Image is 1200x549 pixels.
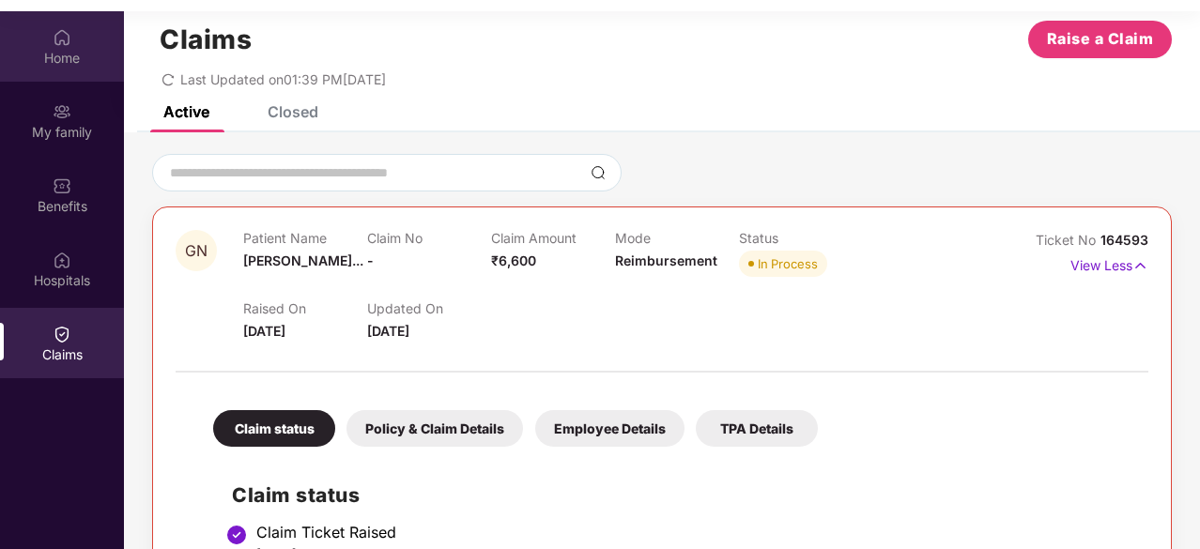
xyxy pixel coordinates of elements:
h1: Claims [160,23,252,55]
img: svg+xml;base64,PHN2ZyBpZD0iQmVuZWZpdHMiIHhtbG5zPSJodHRwOi8vd3d3LnczLm9yZy8yMDAwL3N2ZyIgd2lkdGg9Ij... [53,176,71,195]
div: Employee Details [535,410,685,447]
p: Claim Amount [491,230,615,246]
span: Raise a Claim [1047,27,1154,51]
p: Status [739,230,863,246]
div: Claim status [213,410,335,447]
h2: Claim status [232,480,1130,511]
img: svg+xml;base64,PHN2ZyBpZD0iU3RlcC1Eb25lLTMyeDMyIiB4bWxucz0iaHR0cDovL3d3dy53My5vcmcvMjAwMC9zdmciIH... [225,524,248,546]
img: svg+xml;base64,PHN2ZyBpZD0iSG9tZSIgeG1sbnM9Imh0dHA6Ly93d3cudzMub3JnLzIwMDAvc3ZnIiB3aWR0aD0iMjAiIG... [53,28,71,47]
span: [DATE] [367,323,409,339]
span: redo [162,71,175,87]
span: 164593 [1100,232,1148,248]
p: Raised On [243,300,367,316]
span: [PERSON_NAME]... [243,252,363,268]
img: svg+xml;base64,PHN2ZyBpZD0iSG9zcGl0YWxzIiB4bWxucz0iaHR0cDovL3d3dy53My5vcmcvMjAwMC9zdmciIHdpZHRoPS... [53,251,71,269]
div: In Process [758,254,818,273]
span: [DATE] [243,323,285,339]
div: Claim Ticket Raised [256,523,1130,541]
button: Raise a Claim [1028,21,1172,58]
img: svg+xml;base64,PHN2ZyB3aWR0aD0iMjAiIGhlaWdodD0iMjAiIHZpZXdCb3g9IjAgMCAyMCAyMCIgZmlsbD0ibm9uZSIgeG... [53,102,71,121]
div: Active [163,102,209,121]
div: Policy & Claim Details [346,410,523,447]
p: View Less [1070,251,1148,276]
p: Mode [615,230,739,246]
div: TPA Details [696,410,818,447]
div: Closed [268,102,318,121]
p: Claim No [367,230,491,246]
img: svg+xml;base64,PHN2ZyBpZD0iQ2xhaW0iIHhtbG5zPSJodHRwOi8vd3d3LnczLm9yZy8yMDAwL3N2ZyIgd2lkdGg9IjIwIi... [53,325,71,343]
p: Patient Name [243,230,367,246]
span: Last Updated on 01:39 PM[DATE] [180,71,386,87]
img: svg+xml;base64,PHN2ZyBpZD0iU2VhcmNoLTMyeDMyIiB4bWxucz0iaHR0cDovL3d3dy53My5vcmcvMjAwMC9zdmciIHdpZH... [591,165,606,180]
span: - [367,252,374,268]
span: Reimbursement [615,252,717,268]
span: ₹6,600 [491,252,536,268]
span: Ticket No [1036,232,1100,248]
span: GN [185,243,208,259]
img: svg+xml;base64,PHN2ZyB4bWxucz0iaHR0cDovL3d3dy53My5vcmcvMjAwMC9zdmciIHdpZHRoPSIxNyIgaGVpZ2h0PSIxNy... [1132,255,1148,276]
p: Updated On [367,300,491,316]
